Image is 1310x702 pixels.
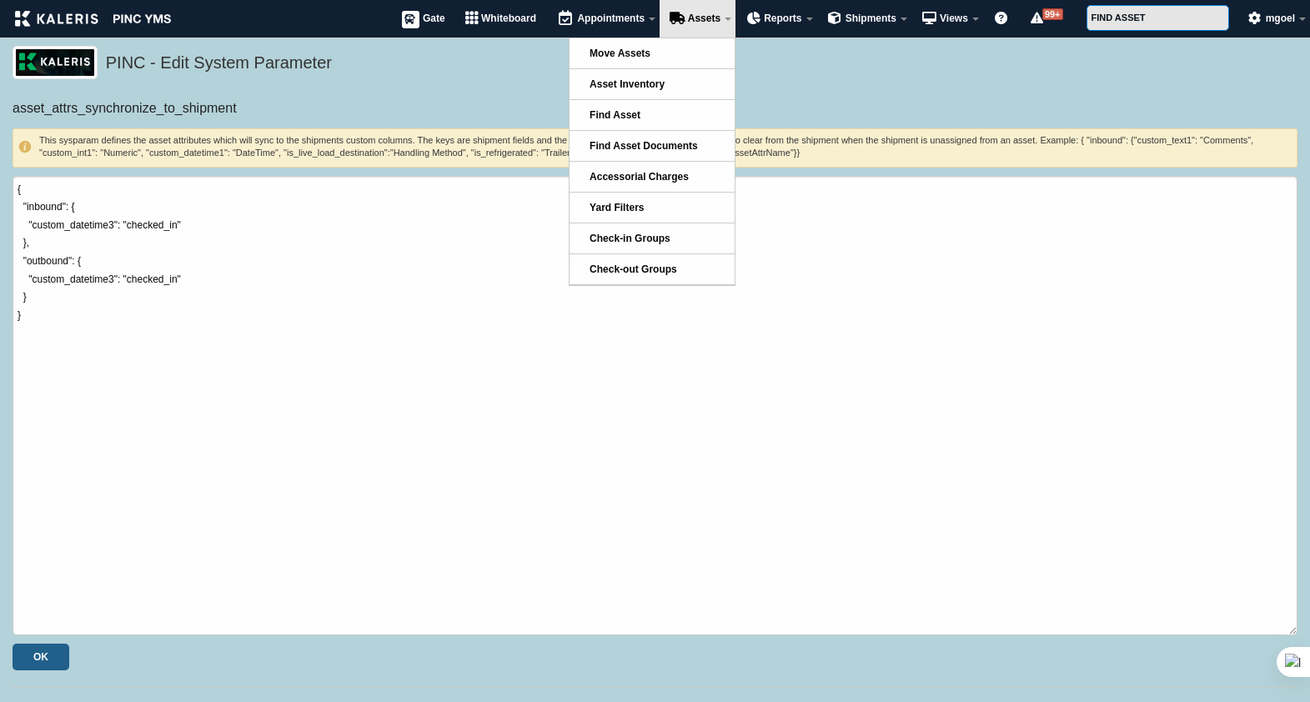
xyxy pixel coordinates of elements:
span: Yard Filters [590,202,644,213]
input: OK [13,644,69,670]
span: Shipments [846,13,896,24]
span: Accessorial Charges [590,171,689,183]
span: Check-out Groups [590,263,677,275]
h6: This sysparam defines the asset attributes which will sync to the shipments custom columns. The k... [18,134,1292,160]
span: Reports [764,13,801,24]
h6: asset_attrs_synchronize_to_shipment [13,99,1297,118]
span: Gate [423,13,445,24]
img: logo_pnc-prd.png [13,46,98,79]
span: Check-in Groups [590,233,670,244]
span: Appointments [577,13,645,24]
span: mgoel [1266,13,1295,24]
span: Move Assets [590,48,650,59]
textarea: { "inbound": { "custom_datetime3": "checked_in" }, "outbound": { "custom_datetime3": "checked_in"... [13,176,1297,636]
img: kaleris_pinc-9d9452ea2abe8761a8e09321c3823821456f7e8afc7303df8a03059e807e3f55.png [15,11,171,27]
span: 99+ [1042,8,1063,20]
span: Find Asset [590,109,640,121]
h5: PINC - Edit System Parameter [106,51,1289,79]
span: Views [940,13,968,24]
input: FIND ASSET [1087,5,1229,31]
span: Whiteboard [481,13,536,24]
span: Find Asset Documents [590,140,698,152]
span: Asset Inventory [590,78,665,90]
span: Assets [688,13,720,24]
